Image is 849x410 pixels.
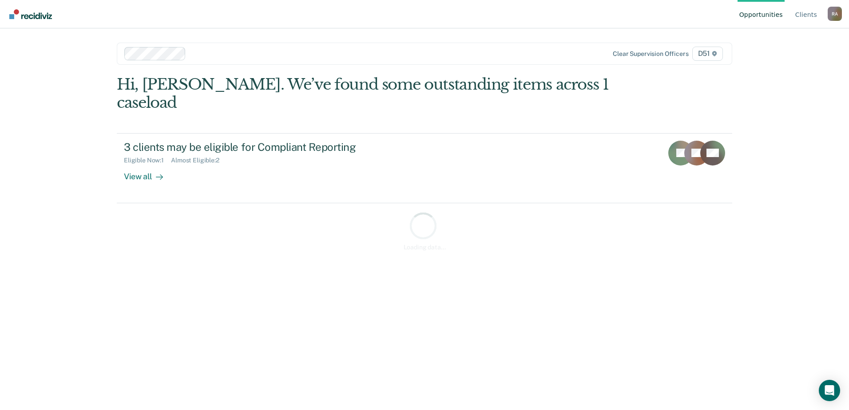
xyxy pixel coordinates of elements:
[828,7,842,21] button: Profile dropdown button
[819,380,840,401] div: Open Intercom Messenger
[124,157,171,164] div: Eligible Now : 1
[171,157,226,164] div: Almost Eligible : 2
[117,133,732,203] a: 3 clients may be eligible for Compliant ReportingEligible Now:1Almost Eligible:2View all
[124,141,436,154] div: 3 clients may be eligible for Compliant Reporting
[613,50,688,58] div: Clear supervision officers
[117,75,609,112] div: Hi, [PERSON_NAME]. We’ve found some outstanding items across 1 caseload
[9,9,52,19] img: Recidiviz
[692,47,723,61] span: D51
[124,164,174,181] div: View all
[828,7,842,21] div: R A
